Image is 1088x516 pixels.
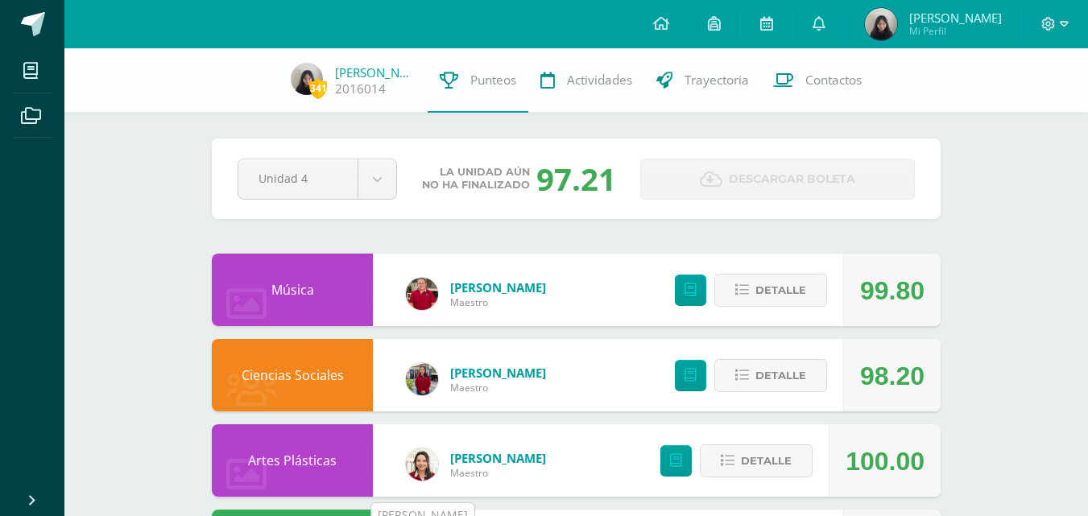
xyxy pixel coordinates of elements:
[406,363,438,395] img: e1f0730b59be0d440f55fb027c9eff26.png
[865,8,897,40] img: b98dcfdf1e9a445b6df2d552ad5736ea.png
[259,159,337,197] span: Unidad 4
[761,48,874,113] a: Contactos
[450,450,546,466] a: [PERSON_NAME]
[860,340,925,412] div: 98.20
[450,466,546,480] span: Maestro
[291,63,323,95] img: b98dcfdf1e9a445b6df2d552ad5736ea.png
[450,279,546,295] a: [PERSON_NAME]
[714,359,827,392] button: Detalle
[860,254,925,327] div: 99.80
[422,166,530,192] span: La unidad aún no ha finalizado
[909,10,1002,26] span: [PERSON_NAME]
[741,446,792,476] span: Detalle
[685,72,749,89] span: Trayectoria
[406,278,438,310] img: 7947534db6ccf4a506b85fa3326511af.png
[536,158,616,200] div: 97.21
[846,425,925,497] div: 100.00
[450,381,546,394] span: Maestro
[470,72,516,89] span: Punteos
[309,78,327,98] span: 341
[700,444,813,477] button: Detalle
[212,254,373,326] div: Música
[406,448,438,481] img: 08cdfe488ee6e762f49c3a355c2599e7.png
[909,24,1002,38] span: Mi Perfil
[644,48,761,113] a: Trayectoria
[729,159,855,199] span: Descargar boleta
[805,72,862,89] span: Contactos
[212,424,373,497] div: Artes Plásticas
[335,64,416,80] a: [PERSON_NAME]
[335,80,386,97] a: 2016014
[450,295,546,309] span: Maestro
[428,48,528,113] a: Punteos
[755,361,806,390] span: Detalle
[450,365,546,381] a: [PERSON_NAME]
[238,159,396,199] a: Unidad 4
[567,72,632,89] span: Actividades
[212,339,373,411] div: Ciencias Sociales
[714,274,827,307] button: Detalle
[528,48,644,113] a: Actividades
[755,275,806,305] span: Detalle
